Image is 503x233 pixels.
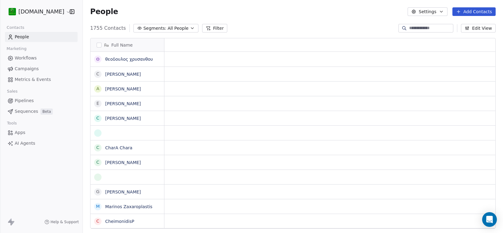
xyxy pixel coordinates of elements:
span: People [90,7,118,16]
button: Add Contacts [452,7,496,16]
a: [PERSON_NAME] [105,86,141,91]
span: Beta [40,109,53,115]
a: Marinos Zaxaroplastis [105,204,152,209]
button: Settings [408,7,447,16]
a: AI Agents [5,138,78,148]
span: Workflows [15,55,37,61]
div: Full Name [90,38,164,52]
a: [PERSON_NAME] [105,101,141,106]
span: Pipelines [15,97,34,104]
div: G [96,189,100,195]
div: Ε [97,100,99,107]
a: CheimonidisP [105,219,134,224]
span: 1755 Contacts [90,25,126,32]
div: C [96,159,99,166]
span: [DOMAIN_NAME] [18,8,64,16]
a: People [5,32,78,42]
span: Marketing [4,44,29,53]
span: Sequences [15,108,38,115]
a: CharA Chara [105,145,132,150]
a: Apps [5,128,78,138]
div: C [96,71,99,77]
a: Help & Support [44,220,79,224]
a: [PERSON_NAME] [105,160,141,165]
span: Segments: [143,25,166,32]
a: [PERSON_NAME] [105,116,141,121]
button: Edit View [461,24,496,32]
button: Filter [202,24,228,32]
span: Metrics & Events [15,76,51,83]
span: AI Agents [15,140,35,147]
span: Tools [4,119,19,128]
a: Campaigns [5,64,78,74]
div: A [96,86,99,92]
a: [PERSON_NAME] [105,72,141,77]
div: M [96,203,100,210]
button: [DOMAIN_NAME] [7,6,65,17]
a: SequencesBeta [5,106,78,116]
img: 439216937_921727863089572_7037892552807592703_n%20(1).jpg [9,8,16,15]
span: Sales [4,87,20,96]
span: People [15,34,29,40]
a: [PERSON_NAME] [105,189,141,194]
div: θ [96,56,99,63]
a: θεοδουλος χρυσανθου [105,57,153,62]
div: grid [90,52,164,229]
div: C [96,144,99,151]
a: Metrics & Events [5,74,78,85]
div: C [96,218,99,224]
span: Apps [15,129,25,136]
span: Full Name [111,42,133,48]
span: Contacts [4,23,27,32]
div: C [96,115,99,121]
a: Pipelines [5,96,78,106]
span: All People [167,25,188,32]
span: Help & Support [51,220,79,224]
div: Open Intercom Messenger [482,212,497,227]
a: Workflows [5,53,78,63]
span: Campaigns [15,66,39,72]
